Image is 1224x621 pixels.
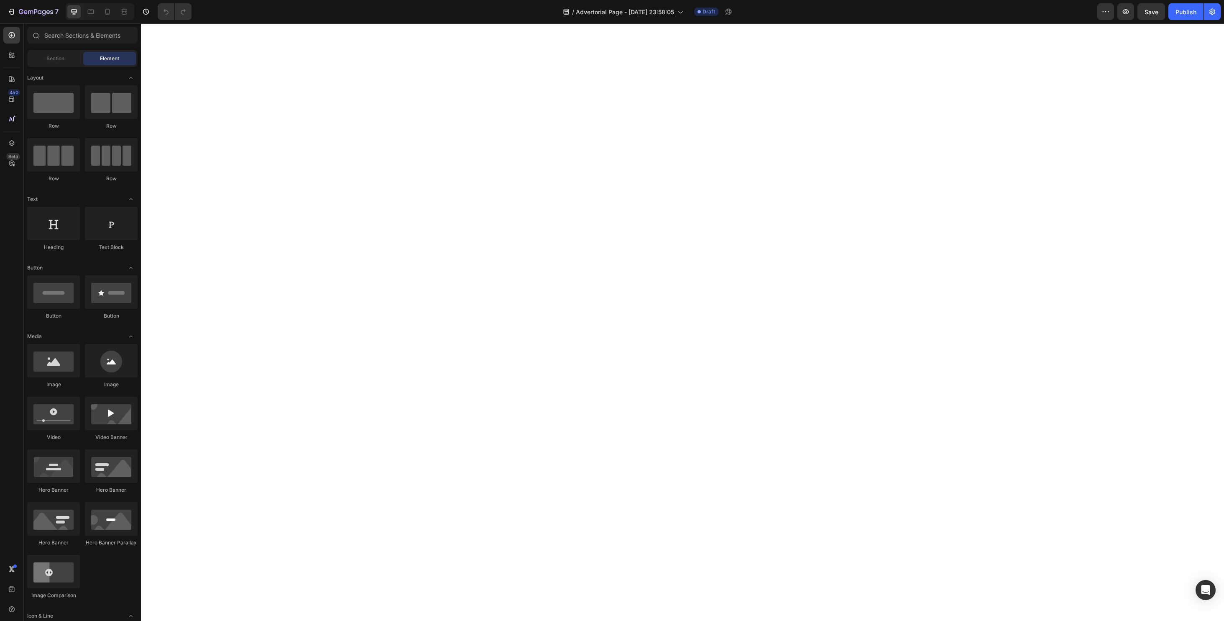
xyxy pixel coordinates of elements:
span: Toggle open [124,192,138,206]
div: Image Comparison [27,592,80,599]
span: Button [27,264,43,272]
span: Toggle open [124,71,138,85]
div: Row [85,175,138,182]
div: Publish [1175,8,1196,16]
div: Heading [27,244,80,251]
span: Advertorial Page - [DATE] 23:58:05 [576,8,674,16]
div: Hero Banner [27,539,80,547]
div: Hero Banner Parallax [85,539,138,547]
button: Save [1137,3,1165,20]
div: Hero Banner [85,486,138,494]
div: Row [27,175,80,182]
div: Video [27,434,80,441]
div: Undo/Redo [158,3,192,20]
button: Publish [1168,3,1204,20]
input: Search Sections & Elements [27,27,138,44]
span: Icon & Line [27,612,53,620]
div: Row [27,122,80,130]
span: Toggle open [124,261,138,275]
div: Open Intercom Messenger [1196,580,1216,600]
span: Save [1145,8,1158,15]
div: Button [27,312,80,320]
span: Draft [703,8,715,15]
div: Video Banner [85,434,138,441]
div: Image [27,381,80,388]
span: Element [100,55,119,62]
div: Button [85,312,138,320]
span: / [572,8,574,16]
p: 7 [55,7,59,17]
span: Toggle open [124,330,138,343]
div: 450 [8,89,20,96]
div: Text Block [85,244,138,251]
div: Beta [6,153,20,160]
span: Media [27,333,42,340]
div: Image [85,381,138,388]
span: Layout [27,74,43,82]
button: 7 [3,3,62,20]
div: Row [85,122,138,130]
iframe: Design area [141,23,1224,621]
span: Section [46,55,64,62]
div: Hero Banner [27,486,80,494]
span: Text [27,195,38,203]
